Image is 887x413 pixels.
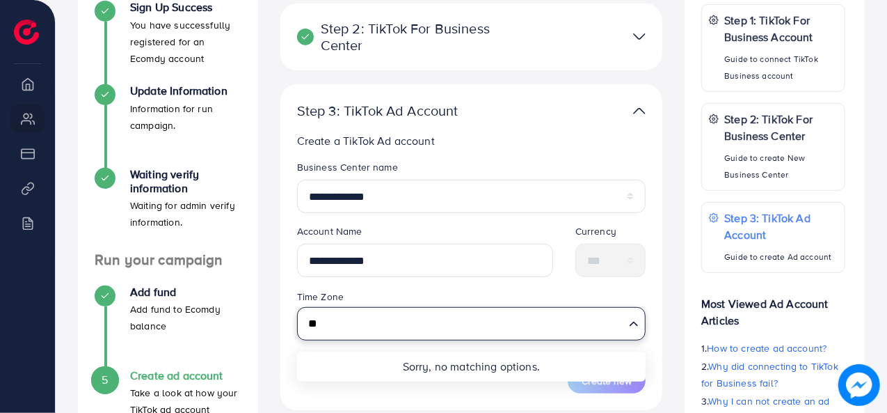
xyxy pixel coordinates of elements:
[724,111,838,144] p: Step 2: TikTok For Business Center
[724,210,838,243] p: Step 3: TikTok Ad Account
[78,168,258,251] li: Waiting verify information
[130,1,241,14] h4: Sign Up Success
[130,84,241,98] h4: Update Information
[130,100,241,134] p: Information for run campaign.
[297,307,646,341] div: Search for option
[297,160,646,180] legend: Business Center name
[724,51,838,84] p: Guide to connect TikTok Business account
[701,340,845,357] p: 1.
[130,369,241,382] h4: Create ad account
[297,20,522,54] p: Step 2: TikTok For Business Center
[78,1,258,84] li: Sign Up Success
[78,251,258,269] h4: Run your campaign
[724,12,838,45] p: Step 1: TikTok For Business Account
[297,102,522,119] p: Step 3: TikTok Ad Account
[724,150,838,183] p: Guide to create New Business Center
[701,358,845,391] p: 2.
[708,341,827,355] span: How to create ad account?
[78,84,258,168] li: Update Information
[297,290,344,304] label: Time Zone
[575,224,646,244] legend: Currency
[130,286,241,299] h4: Add fund
[303,311,624,336] input: Search for option
[130,197,241,231] p: Waiting for admin verify information.
[130,168,241,194] h4: Waiting verify information
[130,17,241,67] p: You have successfully registered for an Ecomdy account
[102,372,108,388] span: 5
[633,101,646,121] img: TikTok partner
[78,286,258,369] li: Add fund
[297,352,646,382] li: Sorry, no matching options.
[838,364,880,406] img: image
[14,20,39,45] img: logo
[633,26,646,47] img: TikTok partner
[724,249,838,265] p: Guide to create Ad account
[297,132,646,149] p: Create a TikTok Ad account
[701,284,845,329] p: Most Viewed Ad Account Articles
[701,359,838,390] span: Why did connecting to TikTok for Business fail?
[130,301,241,334] p: Add fund to Ecomdy balance
[297,224,553,244] legend: Account Name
